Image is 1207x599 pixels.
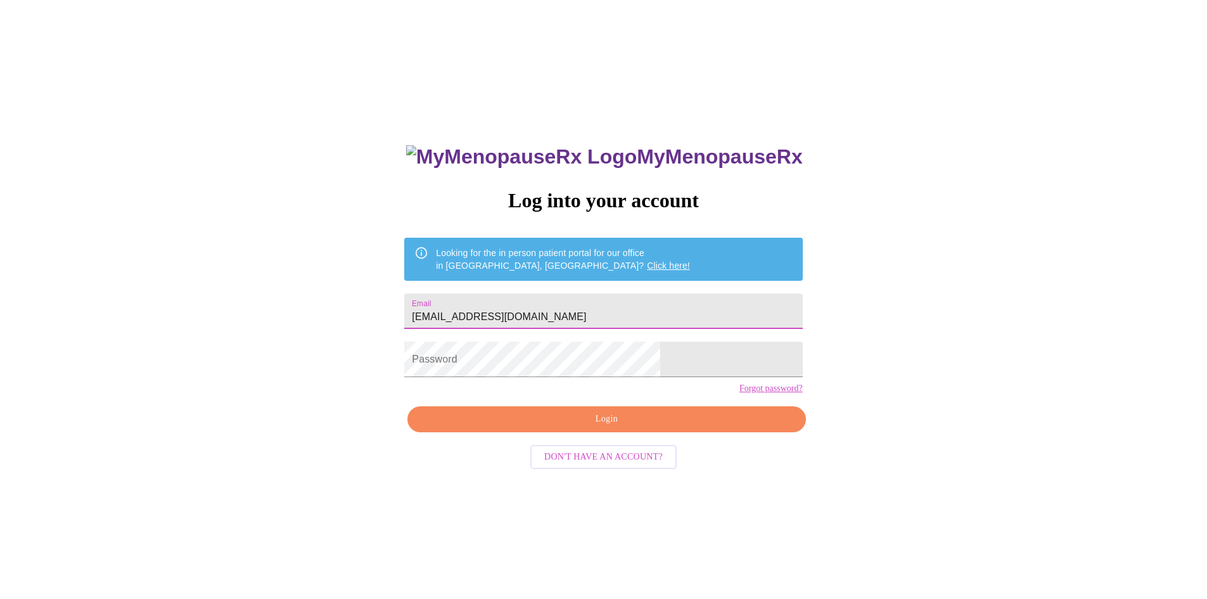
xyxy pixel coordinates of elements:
[406,145,637,169] img: MyMenopauseRx Logo
[530,445,677,470] button: Don't have an account?
[406,145,803,169] h3: MyMenopauseRx
[647,261,690,271] a: Click here!
[404,189,802,212] h3: Log into your account
[527,450,680,461] a: Don't have an account?
[436,242,690,277] div: Looking for the in person patient portal for our office in [GEOGRAPHIC_DATA], [GEOGRAPHIC_DATA]?
[422,411,791,427] span: Login
[739,383,803,394] a: Forgot password?
[407,406,805,432] button: Login
[544,449,663,465] span: Don't have an account?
